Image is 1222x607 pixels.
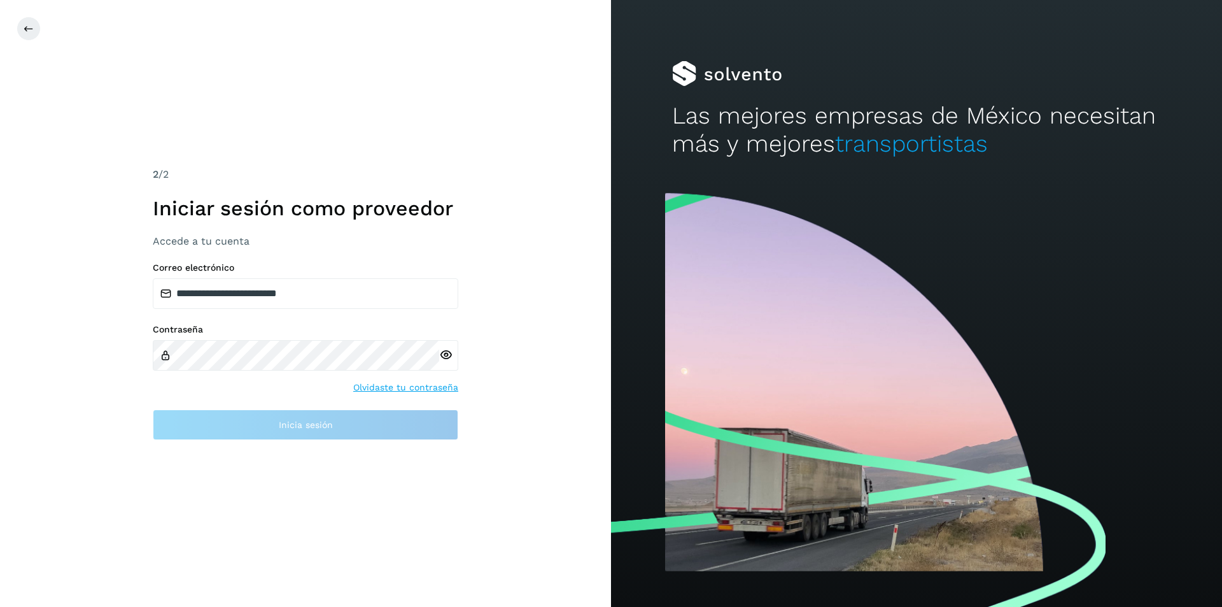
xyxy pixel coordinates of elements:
button: Inicia sesión [153,410,458,440]
div: /2 [153,167,458,182]
label: Contraseña [153,324,458,335]
a: Olvidaste tu contraseña [353,381,458,394]
h2: Las mejores empresas de México necesitan más y mejores [672,102,1161,159]
h1: Iniciar sesión como proveedor [153,196,458,220]
span: 2 [153,168,158,180]
span: transportistas [835,130,988,157]
span: Inicia sesión [279,420,333,429]
h3: Accede a tu cuenta [153,235,458,247]
label: Correo electrónico [153,262,458,273]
